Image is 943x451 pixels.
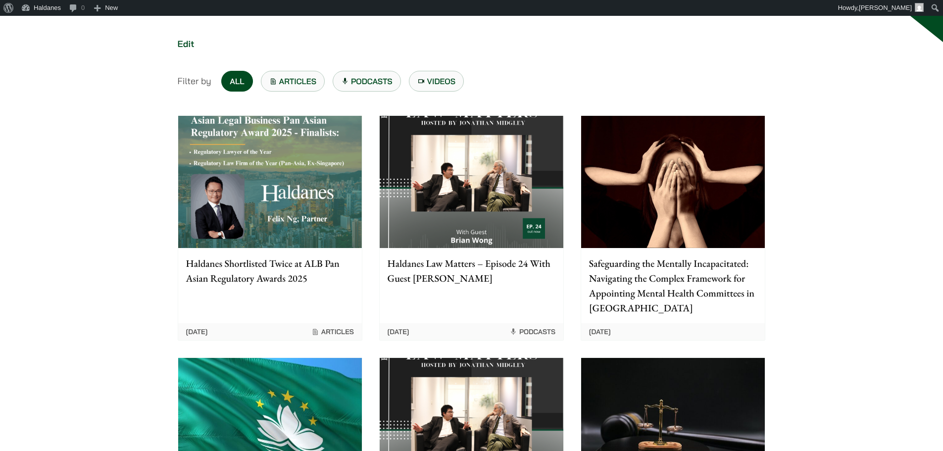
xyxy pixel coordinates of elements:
p: Haldanes Law Matters – Episode 24 With Guest [PERSON_NAME] [388,256,555,286]
span: Articles [311,327,354,336]
time: [DATE] [589,327,611,336]
time: [DATE] [388,327,409,336]
a: Articles [261,71,325,92]
span: Podcasts [509,327,555,336]
a: Haldanes Law Matters – Episode 24 With Guest [PERSON_NAME] [DATE] Podcasts [379,115,564,341]
a: All [221,71,252,92]
time: [DATE] [186,327,208,336]
a: Safeguarding the Mentally Incapacitated: Navigating the Complex Framework for Appointing Mental H... [581,115,765,341]
a: Edit [178,38,195,50]
span: [PERSON_NAME] [859,4,912,11]
a: Haldanes Shortlisted Twice at ALB Pan Asian Regulatory Awards 2025 [DATE] Articles [178,115,362,341]
p: Haldanes Shortlisted Twice at ALB Pan Asian Regulatory Awards 2025 [186,256,354,286]
a: Videos [409,71,464,92]
p: Safeguarding the Mentally Incapacitated: Navigating the Complex Framework for Appointing Mental H... [589,256,757,315]
a: Podcasts [333,71,401,92]
span: Filter by [178,74,211,88]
